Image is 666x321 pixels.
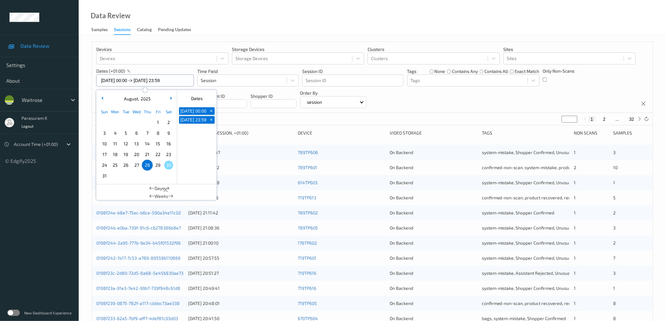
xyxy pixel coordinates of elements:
[188,210,293,216] div: [DATE] 21:11:42
[298,150,318,155] a: 789TP606
[131,160,142,170] div: Choose Wednesday August 27 of 2025
[153,160,163,170] div: Choose Friday August 29 of 2025
[574,240,576,246] span: 1
[91,26,108,34] div: Samples
[601,116,607,122] button: 2
[100,129,109,137] span: 3
[96,210,181,215] a: 0198f24e-b8e7-75ec-b6ce-590a34e11c02
[543,68,575,74] p: Only Non-Scans
[407,68,417,75] p: Tags
[121,117,131,128] div: Choose Tuesday July 29 of 2025
[153,138,163,149] div: Choose Friday August 15 of 2025
[188,225,293,231] div: [DATE] 21:08:36
[390,164,477,171] div: On Backend
[143,129,152,137] span: 7
[298,130,385,136] div: Device
[154,150,162,159] span: 22
[142,170,153,181] div: Choose Thursday September 04 of 2025
[482,225,589,230] span: system-mistake, Shopper Confirmed, Unusual-Activity
[574,195,576,200] span: 1
[164,161,173,169] span: 30
[208,107,215,115] button: +
[390,300,477,307] div: On Backend
[390,225,477,231] div: On Backend
[298,165,317,170] a: 789TP601
[121,150,130,159] span: 19
[99,117,110,128] div: Choose Sunday July 27 of 2025
[96,316,178,321] a: 0198f233-62a5-7bf9-aff7-4def81c03d03
[132,150,141,159] span: 20
[177,92,217,104] div: Dates
[188,270,293,276] div: [DATE] 20:51:27
[390,130,477,136] div: Video Storage
[574,270,576,276] span: 1
[99,170,110,181] div: Choose Sunday August 31 of 2025
[613,180,615,185] span: 1
[574,210,576,215] span: 1
[208,116,215,124] button: +
[122,96,151,102] div: ,
[139,96,151,101] span: 2025
[589,116,595,122] button: 1
[482,240,589,246] span: system-mistake, Shopper Confirmed, Unusual-Activity
[131,106,142,117] div: Wed
[142,149,153,160] div: Choose Thursday August 21 of 2025
[110,160,121,170] div: Choose Monday August 25 of 2025
[504,46,636,53] p: Sites
[158,26,191,34] div: Pending Updates
[121,138,131,149] div: Choose Tuesday August 12 of 2025
[574,316,576,321] span: 1
[613,316,616,321] span: 8
[110,117,121,128] div: Choose Monday July 28 of 2025
[154,118,162,127] span: 1
[110,128,121,138] div: Choose Monday August 04 of 2025
[613,210,616,215] span: 2
[368,46,500,53] p: Clusters
[482,285,625,291] span: system-mistake, Shopper Confirmed, Unusual-Activity, Picklist item alert
[96,225,181,230] a: 0198f24b-e0ba-739f-91c6-c6278386b8e7
[110,170,121,181] div: Choose Monday September 01 of 2025
[96,285,180,291] a: 0198f23a-91e3-7e42-99b7-739f948c61d8
[110,138,121,149] div: Choose Monday August 11 of 2025
[131,128,142,138] div: Choose Wednesday August 06 of 2025
[110,106,121,117] div: Mon
[613,165,618,170] span: 10
[111,129,120,137] span: 4
[300,90,367,96] p: Order By
[188,130,293,136] div: Timestamp (Session, +01:00)
[91,13,130,19] div: Data Review
[298,225,318,230] a: 789TP605
[614,116,621,122] button: ...
[179,116,208,124] button: [DATE] 23:59
[482,255,625,261] span: system-mistake, Shopper Confirmed, Unusual-Activity, Picklist item alert
[91,25,114,34] a: Samples
[201,93,247,99] p: Assistant ID
[298,180,318,185] a: 614TP603
[613,240,616,246] span: 2
[153,117,163,128] div: Choose Friday August 01 of 2025
[164,118,173,127] span: 2
[435,68,445,75] label: none
[574,301,576,306] span: 1
[114,25,137,35] a: Sessions
[111,150,120,159] span: 18
[122,96,138,101] span: August
[163,128,174,138] div: Choose Saturday August 09 of 2025
[100,171,109,180] span: 31
[613,301,616,306] span: 8
[163,106,174,117] div: Sat
[188,149,293,156] div: [DATE] 22:24:47
[574,225,576,230] span: 1
[482,130,569,136] div: Tags
[298,285,316,291] a: 719TP616
[305,99,325,105] p: session
[390,270,477,276] div: On Backend
[121,128,131,138] div: Choose Tuesday August 05 of 2025
[100,139,109,148] span: 10
[188,300,293,307] div: [DATE] 20:48:01
[482,270,624,276] span: system-mistake, Assistant Rejected, Unusual-Activity, Picklist item alert
[153,106,163,117] div: Fri
[142,138,153,149] div: Choose Thursday August 14 of 2025
[390,180,477,186] div: On Backend
[99,106,110,117] div: Sun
